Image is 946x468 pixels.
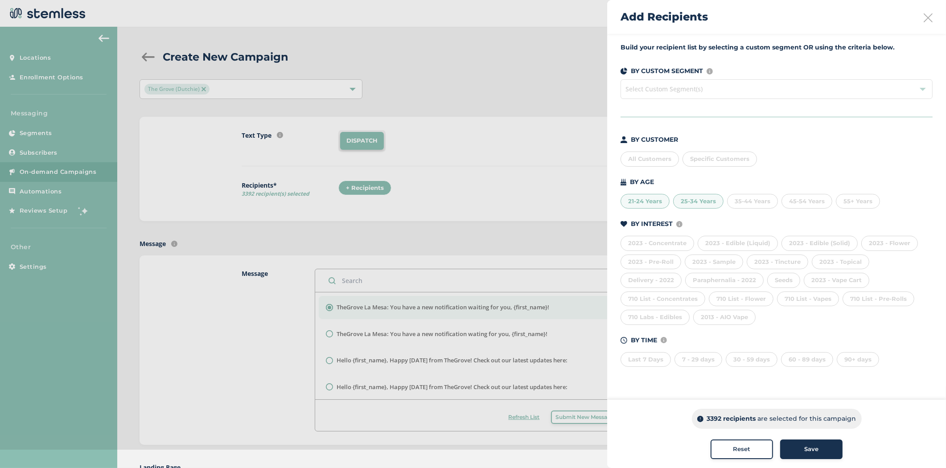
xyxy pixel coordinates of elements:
[707,68,713,74] img: icon-info-236977d2.svg
[673,194,724,209] div: 25-34 Years
[621,352,671,367] div: Last 7 Days
[836,194,880,209] div: 55+ Years
[631,135,678,144] p: BY CUSTOMER
[621,179,626,185] img: icon-cake-93b2a7b5.svg
[861,236,918,251] div: 2023 - Flower
[698,236,778,251] div: 2023 - Edible (Liquid)
[621,152,679,167] div: All Customers
[727,194,778,209] div: 35-44 Years
[697,416,703,422] img: icon-info-dark-48f6c5f3.svg
[621,9,708,25] h2: Add Recipients
[767,273,800,288] div: Seeds
[631,336,657,345] p: BY TIME
[726,352,777,367] div: 30 - 59 days
[631,219,673,229] p: BY INTEREST
[621,337,627,344] img: icon-time-dark-e6b1183b.svg
[675,352,722,367] div: 7 - 29 days
[709,291,773,307] div: 710 List - Flower
[711,439,773,459] button: Reset
[843,291,914,307] div: 710 List - Pre-Rolls
[781,194,832,209] div: 45-54 Years
[901,425,946,468] iframe: Chat Widget
[685,255,743,270] div: 2023 - Sample
[781,236,858,251] div: 2023 - Edible (Solid)
[693,310,756,325] div: 2013 - AIO Vape
[685,273,764,288] div: Paraphernalia - 2022
[621,273,682,288] div: Delivery - 2022
[621,310,690,325] div: 710 Labs - Edibles
[661,337,667,343] img: icon-info-236977d2.svg
[781,352,833,367] div: 60 - 89 days
[804,273,869,288] div: 2023 - Vape Cart
[621,221,627,227] img: icon-heart-dark-29e6356f.svg
[630,177,654,187] p: BY AGE
[621,236,694,251] div: 2023 - Concentrate
[758,414,856,423] p: are selected for this campaign
[621,136,627,143] img: icon-person-dark-ced50e5f.svg
[676,221,683,227] img: icon-info-236977d2.svg
[621,255,681,270] div: 2023 - Pre-Roll
[707,414,756,423] p: 3392 recipients
[621,68,627,74] img: icon-segments-dark-074adb27.svg
[780,439,843,459] button: Save
[804,445,818,454] span: Save
[777,291,839,307] div: 710 List - Vapes
[837,352,879,367] div: 90+ days
[621,43,933,52] label: Build your recipient list by selecting a custom segment OR using the criteria below.
[747,255,808,270] div: 2023 - Tincture
[631,66,703,76] p: BY CUSTOM SEGMENT
[621,194,670,209] div: 21-24 Years
[812,255,869,270] div: 2023 - Topical
[733,445,751,454] span: Reset
[621,291,705,307] div: 710 List - Concentrates
[690,155,749,162] span: Specific Customers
